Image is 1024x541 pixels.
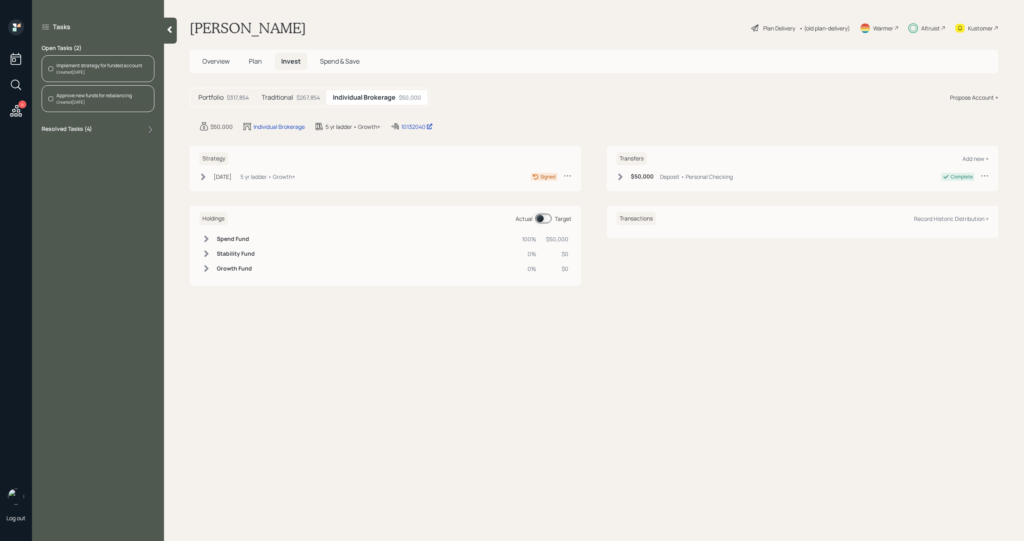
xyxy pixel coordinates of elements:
[968,24,993,32] div: Kustomer
[199,212,228,225] h6: Holdings
[190,19,306,37] h1: [PERSON_NAME]
[873,24,893,32] div: Warmer
[210,122,233,131] div: $50,000
[399,93,421,102] div: $50,000
[799,24,850,32] div: • (old plan-delivery)
[555,214,572,223] div: Target
[56,92,132,99] div: Approve new funds for rebalancing
[763,24,795,32] div: Plan Delivery
[540,173,556,180] div: Signed
[962,155,989,162] div: Add new +
[296,93,320,102] div: $267,854
[217,236,255,242] h6: Spend Fund
[6,514,26,522] div: Log out
[546,235,568,243] div: $50,000
[320,57,360,66] span: Spend & Save
[214,172,232,181] div: [DATE]
[217,265,255,272] h6: Growth Fund
[516,214,532,223] div: Actual
[522,250,536,258] div: 0%
[240,172,295,181] div: 5 yr ladder • Growth+
[921,24,940,32] div: Altruist
[546,250,568,258] div: $0
[616,212,656,225] h6: Transactions
[202,57,230,66] span: Overview
[326,122,380,131] div: 5 yr ladder • Growth+
[914,215,989,222] div: Record Historic Distribution +
[249,57,262,66] span: Plan
[333,94,396,101] h5: Individual Brokerage
[522,235,536,243] div: 100%
[401,122,433,131] div: 10132040
[262,94,293,101] h5: Traditional
[631,173,654,180] h6: $50,000
[660,172,733,181] div: Deposit • Personal Checking
[254,122,305,131] div: Individual Brokerage
[199,152,228,165] h6: Strategy
[950,93,998,102] div: Propose Account +
[56,62,142,69] div: Implement strategy for funded account
[56,99,132,105] div: Created [DATE]
[951,173,973,180] div: Complete
[8,489,24,505] img: michael-russo-headshot.png
[198,94,224,101] h5: Portfolio
[217,250,255,257] h6: Stability Fund
[42,44,154,52] label: Open Tasks ( 2 )
[56,69,142,75] div: Created [DATE]
[42,125,92,134] label: Resolved Tasks ( 4 )
[546,264,568,273] div: $0
[281,57,301,66] span: Invest
[522,264,536,273] div: 0%
[616,152,647,165] h6: Transfers
[227,93,249,102] div: $317,854
[53,22,70,31] label: Tasks
[18,100,26,108] div: 4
